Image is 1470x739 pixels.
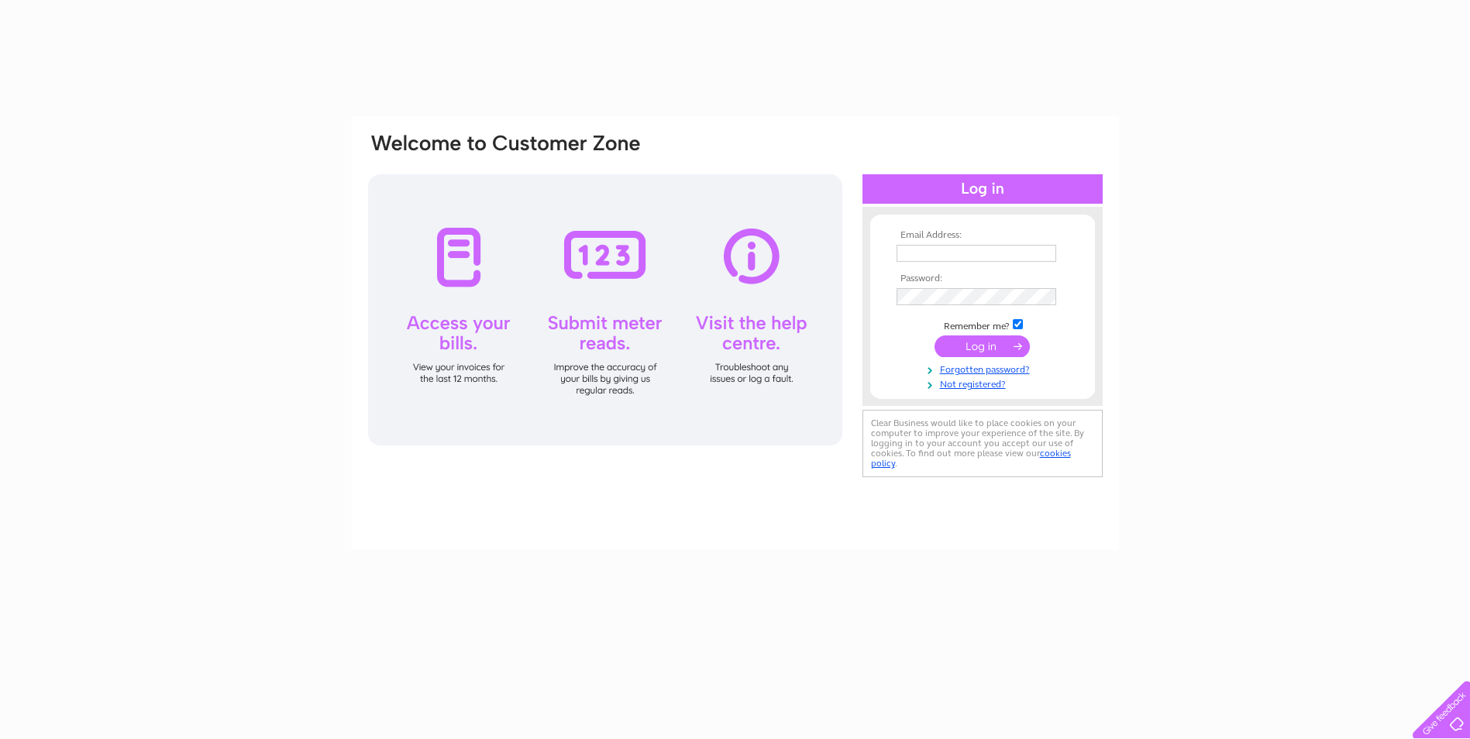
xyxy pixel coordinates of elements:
[893,317,1072,332] td: Remember me?
[871,448,1071,469] a: cookies policy
[893,230,1072,241] th: Email Address:
[897,376,1072,390] a: Not registered?
[893,273,1072,284] th: Password:
[935,335,1030,357] input: Submit
[897,361,1072,376] a: Forgotten password?
[862,410,1103,477] div: Clear Business would like to place cookies on your computer to improve your experience of the sit...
